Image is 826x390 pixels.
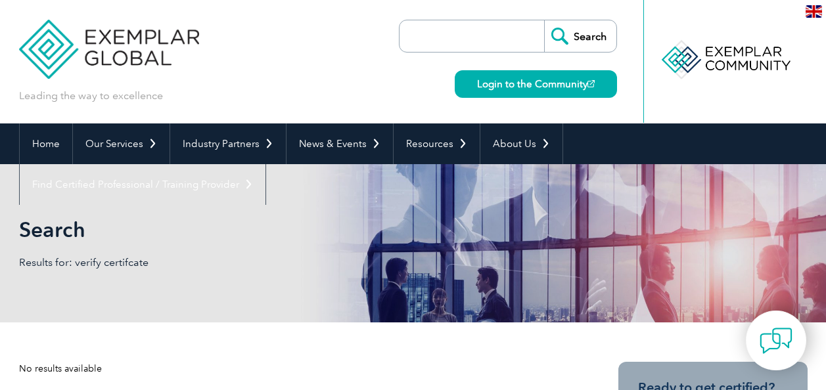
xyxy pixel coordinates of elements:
[480,123,562,164] a: About Us
[760,324,792,357] img: contact-chat.png
[544,20,616,52] input: Search
[19,255,413,270] p: Results for: verify certifcate
[455,70,617,98] a: Login to the Community
[394,123,480,164] a: Resources
[20,164,265,205] a: Find Certified Professional / Training Provider
[170,123,286,164] a: Industry Partners
[806,5,822,18] img: en
[287,123,393,164] a: News & Events
[19,362,571,376] div: No results available
[73,123,170,164] a: Our Services
[19,89,163,103] p: Leading the way to excellence
[587,80,595,87] img: open_square.png
[19,217,524,242] h1: Search
[20,123,72,164] a: Home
